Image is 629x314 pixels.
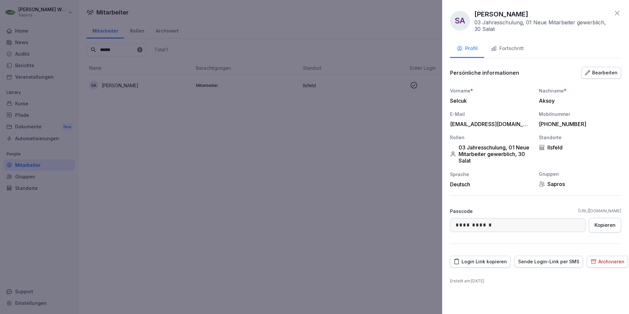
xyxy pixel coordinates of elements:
button: Fortschritt [484,40,530,58]
button: Bearbeiten [581,67,621,79]
div: [EMAIL_ADDRESS][DOMAIN_NAME] [450,121,529,127]
button: Login Link kopieren [450,256,511,268]
div: Login Link kopieren [454,258,507,265]
div: Archivieren [591,258,624,265]
p: Passcode [450,208,473,215]
div: Fortschritt [491,45,524,52]
p: [PERSON_NAME] [474,9,528,19]
div: Ilsfeld [539,144,621,151]
button: Sende Login-Link per SMS [515,256,583,268]
button: Profil [450,40,484,58]
div: SA [450,11,470,31]
p: 03 Jahresschulung, 01 Neue Mitarbeiter gewerblich, 30 Salat [474,19,610,32]
div: E-Mail [450,111,532,118]
div: Nachname [539,87,621,94]
a: [URL][DOMAIN_NAME] [578,208,621,214]
div: Vorname [450,87,532,94]
div: Selcuk [450,97,529,104]
button: Archivieren [587,256,628,268]
button: Kopieren [589,218,621,232]
div: 03 Jahresschulung, 01 Neue Mitarbeiter gewerblich, 30 Salat [450,144,532,164]
div: Profil [457,45,478,52]
div: Rollen [450,134,532,141]
div: Aksoy [539,97,618,104]
div: Mobilnummer [539,111,621,118]
div: Sapros [539,181,621,187]
div: Kopieren [594,222,616,229]
div: Sende Login-Link per SMS [518,258,579,265]
div: Standorte [539,134,621,141]
p: Persönliche informationen [450,69,519,76]
div: Sprache [450,171,532,178]
div: Deutsch [450,181,532,188]
div: Gruppen [539,170,621,177]
div: [PHONE_NUMBER] [539,121,618,127]
p: Erstellt am : [DATE] [450,278,621,284]
div: Bearbeiten [585,69,617,76]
